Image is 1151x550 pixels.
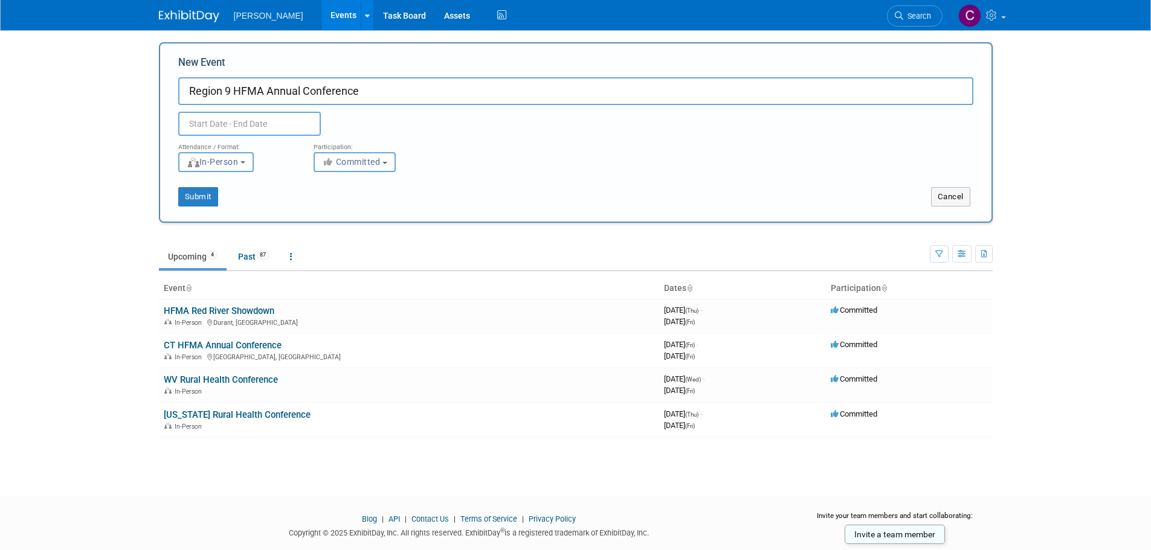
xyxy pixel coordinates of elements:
[664,351,695,360] span: [DATE]
[664,340,698,349] span: [DATE]
[664,305,702,315] span: [DATE]
[529,514,576,523] a: Privacy Policy
[402,514,410,523] span: |
[178,112,321,136] input: Start Date - End Date
[178,56,225,74] label: New Event
[659,278,826,299] th: Dates
[826,278,993,299] th: Participation
[175,388,205,395] span: In-Person
[700,305,702,315] span: -
[700,409,702,418] span: -
[178,136,295,152] div: Attendance / Format:
[164,353,172,359] img: In-Person Event
[685,319,695,325] span: (Fri)
[175,423,205,430] span: In-Person
[178,152,254,172] button: In-Person
[664,386,695,395] span: [DATE]
[685,342,695,348] span: (Fri)
[831,409,877,418] span: Committed
[389,514,400,523] a: API
[178,77,973,105] input: Name of Trade Show / Conference
[234,11,303,21] span: [PERSON_NAME]
[164,317,654,327] div: Durant, [GEOGRAPHIC_DATA]
[159,278,659,299] th: Event
[685,376,701,383] span: (Wed)
[322,157,381,167] span: Committed
[931,187,970,206] button: Cancel
[159,245,227,268] a: Upcoming4
[159,525,780,539] div: Copyright © 2025 ExhibitDay, Inc. All rights reserved. ExhibitDay is a registered trademark of Ex...
[664,374,704,383] span: [DATE]
[664,317,695,326] span: [DATE]
[164,305,274,316] a: HFMA Red River Showdown
[519,514,527,523] span: |
[685,388,695,394] span: (Fri)
[887,5,943,27] a: Search
[831,374,877,383] span: Committed
[164,388,172,394] img: In-Person Event
[831,305,877,315] span: Committed
[256,251,269,260] span: 87
[798,511,993,529] div: Invite your team members and start collaborating:
[229,245,279,268] a: Past87
[685,423,695,429] span: (Fri)
[903,11,931,21] span: Search
[164,409,311,420] a: [US_STATE] Rural Health Conference
[178,187,218,206] button: Submit
[460,514,517,523] a: Terms of Service
[185,283,192,293] a: Sort by Event Name
[451,514,459,523] span: |
[664,409,702,418] span: [DATE]
[207,251,218,260] span: 4
[314,152,396,172] button: Committed
[500,527,505,534] sup: ®
[881,283,887,293] a: Sort by Participation Type
[845,525,945,544] a: Invite a team member
[164,319,172,325] img: In-Person Event
[685,353,695,360] span: (Fri)
[187,157,239,167] span: In-Person
[164,351,654,361] div: [GEOGRAPHIC_DATA], [GEOGRAPHIC_DATA]
[411,514,449,523] a: Contact Us
[164,423,172,429] img: In-Person Event
[159,10,219,22] img: ExhibitDay
[697,340,698,349] span: -
[686,283,692,293] a: Sort by Start Date
[175,353,205,361] span: In-Person
[685,307,698,314] span: (Thu)
[175,319,205,327] span: In-Person
[703,374,704,383] span: -
[362,514,377,523] a: Blog
[314,136,431,152] div: Participation:
[958,4,981,27] img: Chris Cobb
[164,340,282,351] a: CT HFMA Annual Conference
[831,340,877,349] span: Committed
[164,374,278,385] a: WV Rural Health Conference
[685,411,698,418] span: (Thu)
[664,421,695,430] span: [DATE]
[379,514,387,523] span: |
